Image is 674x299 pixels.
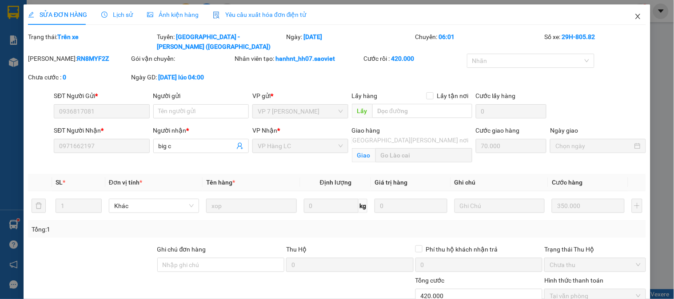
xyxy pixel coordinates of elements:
[5,7,49,51] img: logo.jpg
[543,32,646,51] div: Số xe:
[451,174,548,191] th: Ghi chú
[5,51,72,66] h2: 7EP7GYCV
[415,277,445,284] span: Tổng cước
[206,179,235,186] span: Tên hàng
[359,199,367,213] span: kg
[119,7,215,22] b: [DOMAIN_NAME]
[552,179,582,186] span: Cước hàng
[56,179,63,186] span: SL
[320,179,351,186] span: Định lượng
[544,277,603,284] label: Hình thức thanh toán
[252,127,277,134] span: VP Nhận
[157,258,285,272] input: Ghi chú đơn hàng
[476,139,547,153] input: Cước giao hàng
[157,246,206,253] label: Ghi chú đơn hàng
[476,92,516,99] label: Cước lấy hàng
[285,32,415,51] div: Ngày:
[375,199,447,213] input: 0
[455,199,545,213] input: Ghi Chú
[552,199,625,213] input: 0
[206,199,296,213] input: VD: Bàn, Ghế
[32,199,46,213] button: delete
[423,244,502,254] span: Phí thu hộ khách nhận trả
[352,104,372,118] span: Lấy
[27,32,156,51] div: Trạng thái:
[63,74,66,81] b: 0
[347,135,472,145] span: [GEOGRAPHIC_DATA][PERSON_NAME] nơi
[156,32,286,51] div: Tuyến:
[57,33,79,40] b: Trên xe
[114,199,194,212] span: Khác
[157,33,271,50] b: [GEOGRAPHIC_DATA] - [PERSON_NAME] ([GEOGRAPHIC_DATA])
[286,246,307,253] span: Thu Hộ
[434,91,472,101] span: Lấy tận nơi
[550,127,578,134] label: Ngày giao
[47,51,215,107] h2: VP Nhận: VP [PERSON_NAME]
[28,12,34,18] span: edit
[555,141,632,151] input: Ngày giao
[258,105,343,118] span: VP 7 Phạm Văn Đồng
[476,104,547,118] input: Cước lấy hàng
[352,92,378,99] span: Lấy hàng
[375,179,407,186] span: Giá trị hàng
[213,11,307,18] span: Yêu cầu xuất hóa đơn điện tử
[147,11,199,18] span: Ảnh kiện hàng
[28,72,129,82] div: Chưa cước :
[303,33,322,40] b: [DATE]
[77,55,109,62] b: RN8MYF2Z
[252,91,348,101] div: VP gửi
[101,12,108,18] span: clock-circle
[352,127,380,134] span: Giao hàng
[159,74,204,81] b: [DATE] lúc 04:00
[132,54,233,63] div: Gói vận chuyển:
[147,12,153,18] span: picture
[364,54,465,63] div: Cước rồi :
[275,55,335,62] b: hanhnt_hh07.saoviet
[544,244,646,254] div: Trạng thái Thu Hộ
[101,11,133,18] span: Lịch sử
[32,224,261,234] div: Tổng: 1
[28,54,129,63] div: [PERSON_NAME]:
[550,258,640,271] span: Chưa thu
[236,142,243,149] span: user-add
[375,148,472,162] input: Giao tận nơi
[372,104,472,118] input: Dọc đường
[632,199,642,213] button: plus
[153,126,249,135] div: Người nhận
[634,13,642,20] span: close
[54,91,149,101] div: SĐT Người Gửi
[415,32,544,51] div: Chuyến:
[562,33,595,40] b: 29H-805.82
[28,11,87,18] span: SỬA ĐƠN HÀNG
[235,54,362,63] div: Nhân viên tạo:
[391,55,415,62] b: 420.000
[476,127,520,134] label: Cước giao hàng
[54,126,149,135] div: SĐT Người Nhận
[439,33,455,40] b: 06:01
[153,91,249,101] div: Người gửi
[352,148,375,162] span: Giao
[109,179,142,186] span: Đơn vị tính
[132,72,233,82] div: Ngày GD:
[258,139,343,153] span: VP Hàng LC
[626,4,650,29] button: Close
[213,12,220,19] img: icon
[54,21,108,35] b: Sao Việt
